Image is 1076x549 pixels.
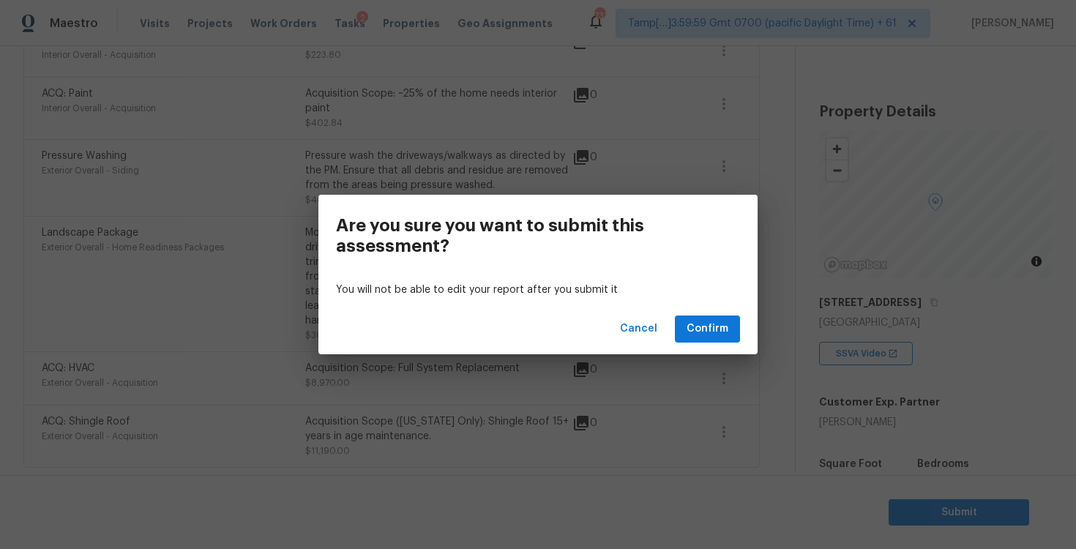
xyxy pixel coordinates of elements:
[336,215,674,256] h3: Are you sure you want to submit this assessment?
[687,320,728,338] span: Confirm
[620,320,657,338] span: Cancel
[614,315,663,343] button: Cancel
[675,315,740,343] button: Confirm
[336,283,740,298] p: You will not be able to edit your report after you submit it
